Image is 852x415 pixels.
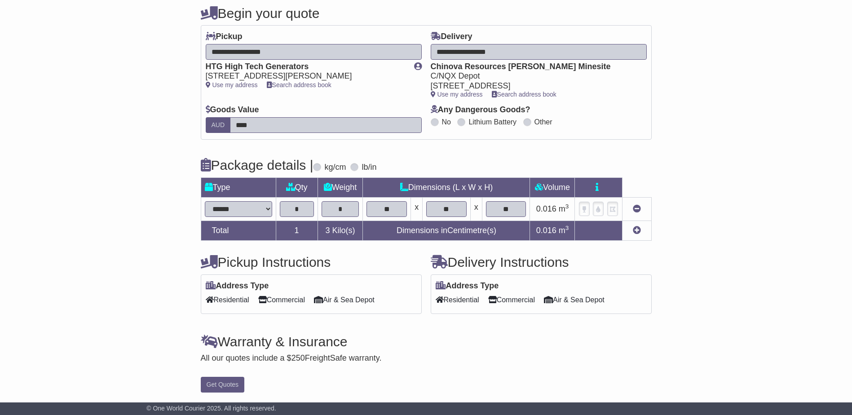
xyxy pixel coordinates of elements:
[314,293,375,307] span: Air & Sea Depot
[530,177,575,197] td: Volume
[488,293,535,307] span: Commercial
[633,226,641,235] a: Add new item
[318,177,363,197] td: Weight
[201,177,276,197] td: Type
[206,71,405,81] div: [STREET_ADDRESS][PERSON_NAME]
[276,221,318,240] td: 1
[276,177,318,197] td: Qty
[442,118,451,126] label: No
[536,226,556,235] span: 0.016
[201,158,313,172] h4: Package details |
[206,81,258,88] a: Use my address
[470,197,482,221] td: x
[536,204,556,213] span: 0.016
[362,163,376,172] label: lb/in
[201,377,245,393] button: Get Quotes
[431,255,652,269] h4: Delivery Instructions
[267,81,331,88] a: Search address book
[206,117,231,133] label: AUD
[411,197,423,221] td: x
[146,405,276,412] span: © One World Courier 2025. All rights reserved.
[431,91,483,98] a: Use my address
[201,334,652,349] h4: Warranty & Insurance
[318,221,363,240] td: Kilo(s)
[291,353,305,362] span: 250
[324,163,346,172] label: kg/cm
[565,225,569,231] sup: 3
[492,91,556,98] a: Search address book
[201,6,652,21] h4: Begin your quote
[206,105,259,115] label: Goods Value
[431,81,638,91] div: [STREET_ADDRESS]
[436,281,499,291] label: Address Type
[363,221,530,240] td: Dimensions in Centimetre(s)
[431,32,472,42] label: Delivery
[206,62,405,72] div: HTG High Tech Generators
[431,105,530,115] label: Any Dangerous Goods?
[431,71,638,81] div: C/NQX Depot
[565,203,569,210] sup: 3
[431,62,638,72] div: Chinova Resources [PERSON_NAME] Minesite
[325,226,330,235] span: 3
[206,32,243,42] label: Pickup
[436,293,479,307] span: Residential
[544,293,605,307] span: Air & Sea Depot
[559,226,569,235] span: m
[201,353,652,363] div: All our quotes include a $ FreightSafe warranty.
[363,177,530,197] td: Dimensions (L x W x H)
[534,118,552,126] label: Other
[201,255,422,269] h4: Pickup Instructions
[559,204,569,213] span: m
[468,118,516,126] label: Lithium Battery
[258,293,305,307] span: Commercial
[206,281,269,291] label: Address Type
[633,204,641,213] a: Remove this item
[206,293,249,307] span: Residential
[201,221,276,240] td: Total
